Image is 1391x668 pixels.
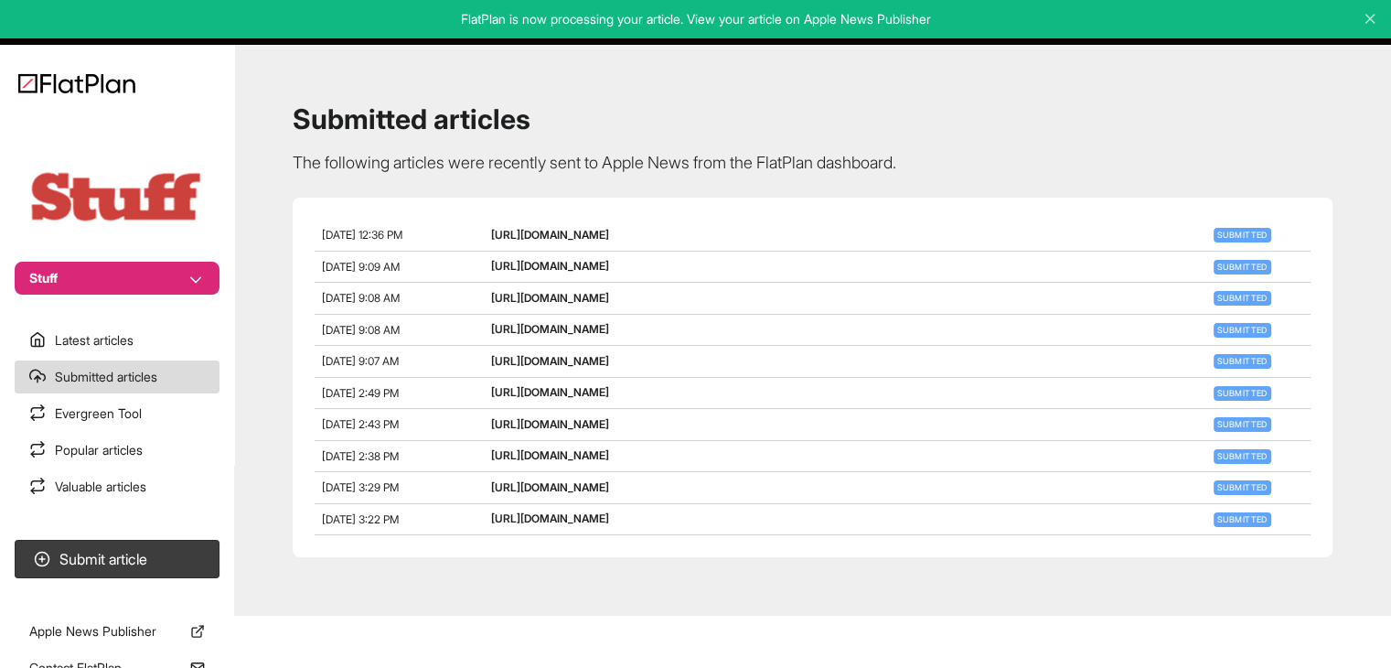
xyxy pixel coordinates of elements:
span: [DATE] 2:43 PM [322,417,399,431]
a: Submitted [1210,512,1275,525]
span: [DATE] 2:49 PM [322,386,399,400]
p: FlatPlan is now processing your article. View your article on Apple News Publisher [13,10,1378,28]
a: Latest articles [15,324,219,357]
span: Submitted [1214,480,1271,495]
a: Submitted [1210,416,1275,430]
a: Submitted articles [15,361,219,393]
span: [DATE] 9:07 AM [322,354,399,368]
span: Submitted [1214,449,1271,464]
span: Submitted [1214,228,1271,242]
a: [URL][DOMAIN_NAME] [491,228,609,242]
a: [URL][DOMAIN_NAME] [491,448,609,462]
span: Submitted [1214,323,1271,338]
span: [DATE] 9:08 AM [322,323,400,337]
a: [URL][DOMAIN_NAME] [491,417,609,431]
img: Logo [18,73,135,93]
span: [DATE] 12:36 PM [322,228,402,242]
span: Submitted [1214,291,1271,306]
p: The following articles were recently sent to Apple News from the FlatPlan dashboard. [293,150,1332,176]
a: Submitted [1210,479,1275,493]
a: Submitted [1210,353,1275,367]
a: Evergreen Tool [15,397,219,430]
a: [URL][DOMAIN_NAME] [491,291,609,305]
a: [URL][DOMAIN_NAME] [491,480,609,494]
span: [DATE] 9:08 AM [322,291,400,305]
img: Publication Logo [26,168,209,225]
span: [DATE] 3:22 PM [322,512,399,526]
a: Popular articles [15,434,219,467]
a: Submitted [1210,322,1275,336]
a: [URL][DOMAIN_NAME] [491,259,609,273]
span: Submitted [1214,417,1271,432]
a: Submitted [1210,259,1275,273]
span: Submitted [1214,260,1271,275]
span: Submitted [1214,354,1271,369]
a: Submitted [1210,385,1275,399]
span: Submitted [1214,512,1271,527]
button: Submit article [15,540,219,578]
a: Apple News Publisher [15,615,219,648]
span: [DATE] 9:09 AM [322,260,400,274]
a: Submitted [1210,227,1275,241]
a: Valuable articles [15,470,219,503]
a: Submitted [1210,448,1275,462]
a: [URL][DOMAIN_NAME] [491,354,609,368]
button: Stuff [15,262,219,295]
a: Submitted [1210,290,1275,304]
span: Submitted [1214,386,1271,401]
span: [DATE] 2:38 PM [322,449,399,463]
a: [URL][DOMAIN_NAME] [491,512,609,525]
span: [DATE] 3:29 PM [322,480,399,494]
a: [URL][DOMAIN_NAME] [491,385,609,399]
h1: Submitted articles [293,102,1332,135]
a: [URL][DOMAIN_NAME] [491,322,609,336]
